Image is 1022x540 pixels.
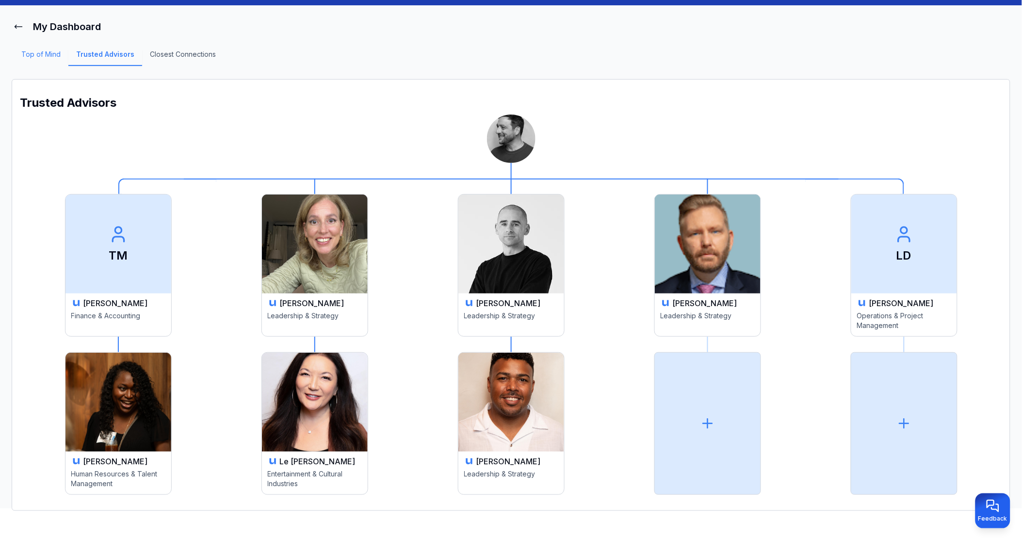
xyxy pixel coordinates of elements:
p: Leadership & Strategy [464,311,558,330]
h3: [PERSON_NAME] [869,297,934,309]
h1: My Dashboard [33,20,101,33]
h3: [PERSON_NAME] [83,456,148,467]
img: Nikki Ambalo [65,353,171,452]
button: Provide feedback [975,493,1010,528]
img: Dr. Eric Kowalczyk [655,195,761,294]
a: Top of Mind [14,49,68,66]
img: Jared Cozart [458,353,564,452]
h3: [PERSON_NAME] [476,297,541,309]
h3: Le [PERSON_NAME] [280,456,356,467]
a: Closest Connections [142,49,224,66]
p: Human Resources & Talent Management [71,469,165,489]
p: LD [896,248,911,263]
img: Caitlin Morris-Bender [262,195,368,294]
p: Entertainment & Cultural Industries [268,469,362,489]
img: Kellen Roland [458,195,564,294]
h3: [PERSON_NAME] [476,456,541,467]
h3: [PERSON_NAME] [280,297,344,309]
p: Leadership & Strategy [464,469,558,489]
h3: [PERSON_NAME] [673,297,737,309]
p: Finance & Accounting [71,311,165,330]
a: Trusted Advisors [68,49,142,66]
h3: [PERSON_NAME] [83,297,148,309]
span: Feedback [978,515,1007,523]
p: TM [109,248,128,263]
h1: Trusted Advisors [20,95,1002,111]
p: Operations & Project Management [857,311,951,330]
p: Leadership & Strategy [268,311,362,330]
img: Le Anne Harper [262,353,368,452]
img: Headshot.jpg [487,115,535,163]
p: Leadership & Strategy [661,311,755,330]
